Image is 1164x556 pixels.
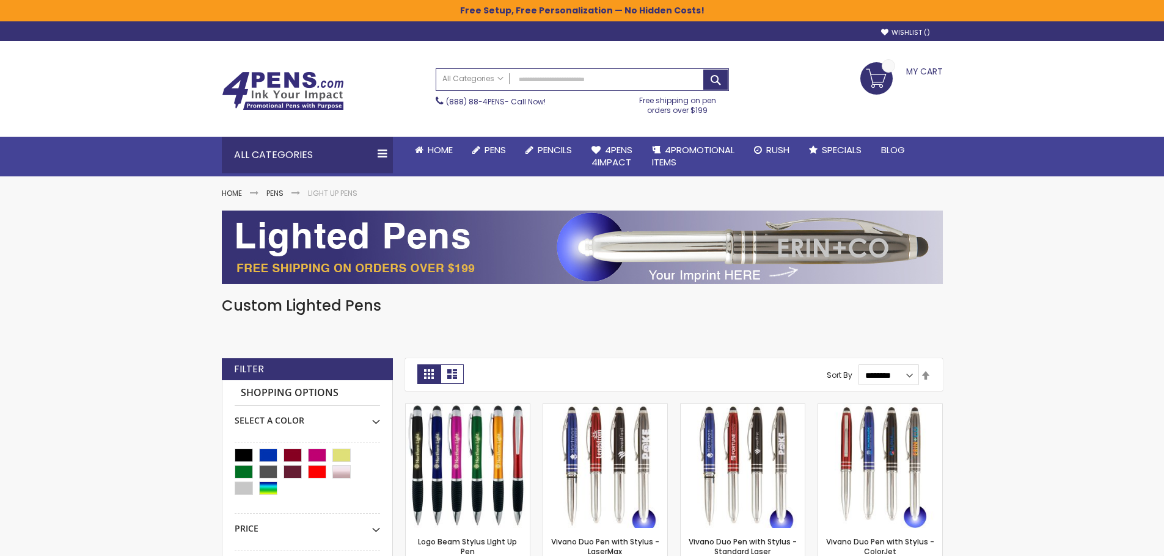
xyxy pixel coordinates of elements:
span: Pens [485,143,506,156]
h1: Custom Lighted Pens [222,296,943,316]
a: Specials [799,137,871,164]
a: Vivano Duo Pen with Stylus - LaserMax [543,403,667,414]
span: Blog [881,143,905,156]
strong: Light Up Pens [308,188,357,198]
a: (888) 88-4PENS [446,96,505,107]
a: 4PROMOTIONALITEMS [642,137,744,176]
a: 4Pens4impact [582,137,642,176]
a: All Categories [436,69,510,89]
strong: Shopping Options [235,380,380,406]
a: Logo Beam Stylus LIght Up Pen [406,403,530,414]
strong: Filter [234,363,264,376]
a: Vivano Duo Pen with Stylus - Standard Laser [681,403,805,414]
span: Specials [822,143,862,156]
div: Price [235,514,380,535]
a: Home [222,188,242,198]
img: Vivano Duo Pen with Stylus - ColorJet [818,404,942,528]
span: Home [428,143,453,156]
span: 4PROMOTIONAL ITEMS [652,143,734,168]
div: All Categories [222,137,393,173]
a: Rush [744,137,799,164]
a: Pens [266,188,284,198]
span: 4Pens 4impact [591,143,632,168]
span: All Categories [442,74,503,84]
img: Vivano Duo Pen with Stylus - Standard Laser [681,404,805,528]
label: Sort By [827,370,852,380]
img: Light Up Pens [222,211,943,284]
span: Pencils [538,143,572,156]
strong: Grid [417,364,441,384]
a: Pens [463,137,516,164]
img: Logo Beam Stylus LIght Up Pen [406,404,530,528]
span: Rush [766,143,789,156]
img: 4Pens Custom Pens and Promotional Products [222,71,344,110]
a: Home [405,137,463,164]
div: Select A Color [235,406,380,427]
a: Blog [871,137,915,164]
a: Wishlist [881,28,930,37]
div: Free shipping on pen orders over $199 [626,91,729,115]
img: Vivano Duo Pen with Stylus - LaserMax [543,404,667,528]
a: Pencils [516,137,582,164]
a: Vivano Duo Pen with Stylus - ColorJet [818,403,942,414]
span: - Call Now! [446,96,546,107]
